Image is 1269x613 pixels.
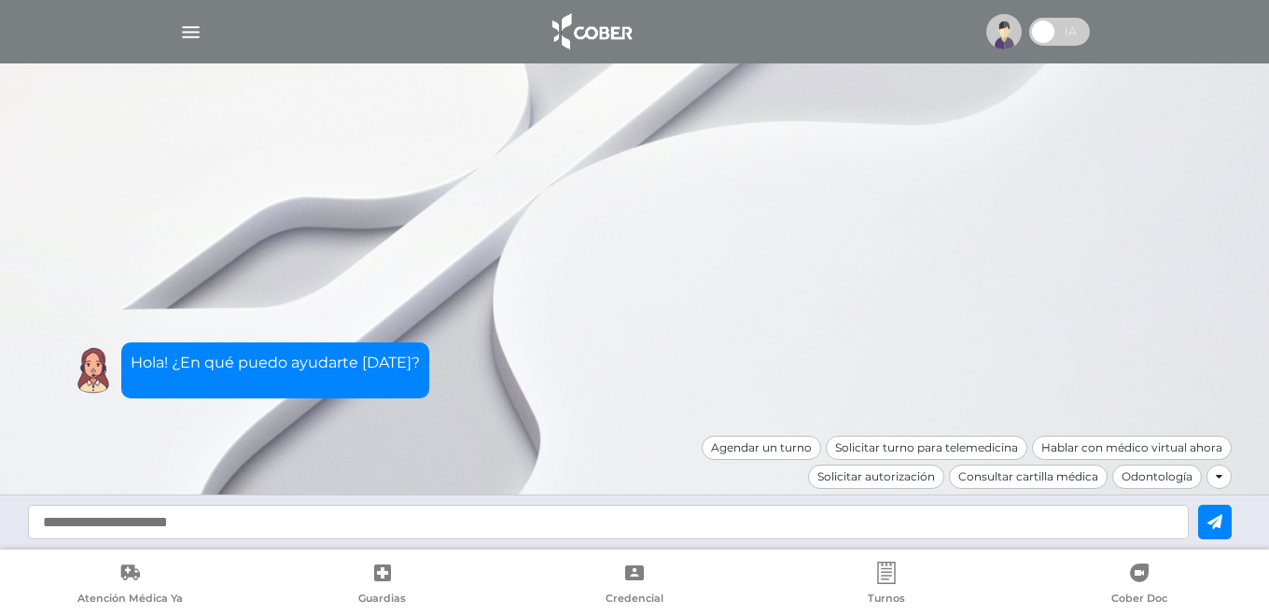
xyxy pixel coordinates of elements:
[606,592,663,608] span: Credencial
[986,14,1022,49] img: profile-placeholder.svg
[808,465,944,489] div: Solicitar autorización
[826,436,1027,460] div: Solicitar turno para telemedicina
[358,592,406,608] span: Guardias
[509,562,760,609] a: Credencial
[70,347,117,394] img: Cober IA
[868,592,905,608] span: Turnos
[542,9,640,54] img: logo_cober_home-white.png
[760,562,1012,609] a: Turnos
[1111,592,1167,608] span: Cober Doc
[4,562,256,609] a: Atención Médica Ya
[256,562,508,609] a: Guardias
[131,352,420,374] p: Hola! ¿En qué puedo ayudarte [DATE]?
[1013,562,1265,609] a: Cober Doc
[702,436,821,460] div: Agendar un turno
[179,21,202,44] img: Cober_menu-lines-white.svg
[77,592,183,608] span: Atención Médica Ya
[1112,465,1202,489] div: Odontología
[1032,436,1232,460] div: Hablar con médico virtual ahora
[949,465,1108,489] div: Consultar cartilla médica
